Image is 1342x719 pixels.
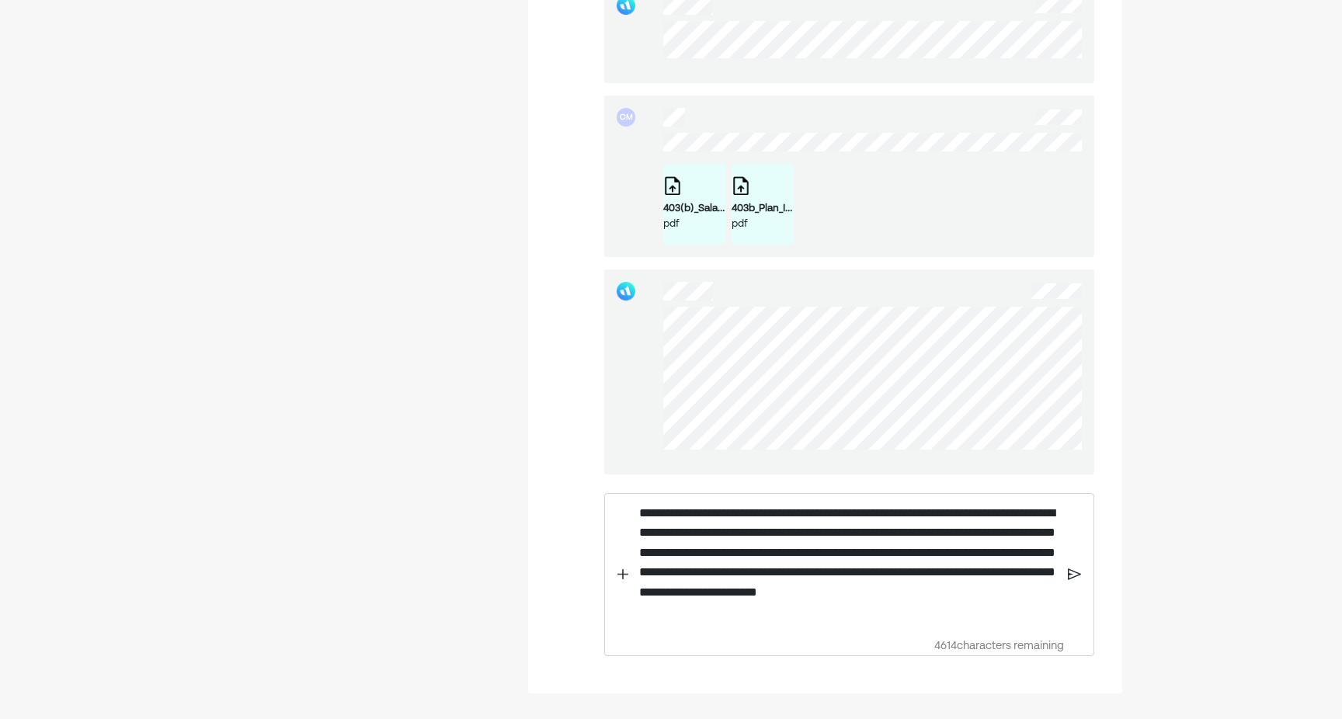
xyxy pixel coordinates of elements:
[617,108,635,127] div: CM
[732,217,794,232] div: pdf
[632,494,1064,632] div: Rich Text Editor. Editing area: main
[663,201,725,217] div: 403(b)_Salary_Reduction_Agreement.pdf
[663,217,725,232] div: pdf
[732,201,794,217] div: 403b_Plan_Information_and_Enrollment_Instructions_2023.pdf
[632,637,1064,655] div: 4614 characters remaining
